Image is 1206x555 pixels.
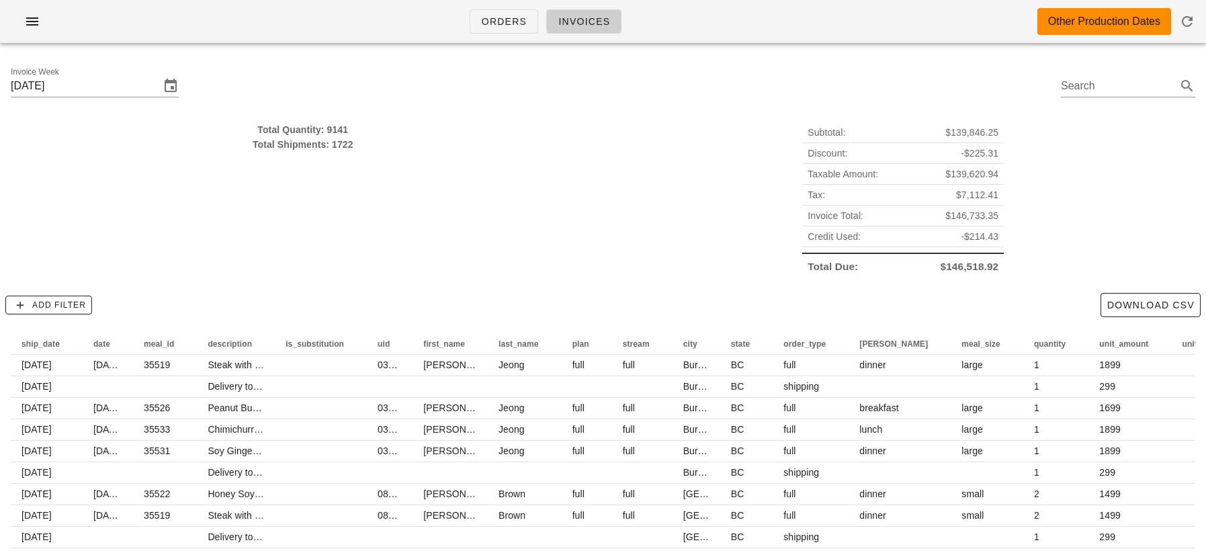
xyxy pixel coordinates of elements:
span: [DATE] [93,359,124,370]
span: [DATE] [21,488,52,499]
span: Jeong [499,359,525,370]
th: uid: Not sorted. Activate to sort ascending. [367,333,413,355]
span: BC [731,381,744,392]
span: [DATE] [21,359,52,370]
span: full [572,424,585,435]
span: 2 [1034,488,1039,499]
span: [DATE] [93,424,124,435]
button: Download CSV [1101,293,1201,317]
th: first_name: Not sorted. Activate to sort ascending. [413,333,488,355]
span: [PERSON_NAME] [859,339,928,349]
span: shipping [783,467,819,478]
span: 299 [1099,381,1115,392]
th: ship_date: Not sorted. Activate to sort ascending. [11,333,83,355]
span: 1 [1034,381,1039,392]
span: stream [623,339,650,349]
span: Steak with Mashed Potatoes & Creamy Mustard Sauce [208,359,441,370]
span: 1899 [1099,424,1121,435]
span: Jeong [499,424,525,435]
span: Delivery to [GEOGRAPHIC_DATA] (V5N 1R4) [208,531,402,542]
span: 1 [1034,402,1039,413]
span: Chimichurri Flank Steak With Roasted Cauliflower & Asparagus [208,424,476,435]
span: Total Due: [808,259,858,274]
span: BC [731,531,744,542]
span: 35519 [144,359,170,370]
span: Add Filter [11,299,86,311]
span: meal_id [144,339,174,349]
span: [GEOGRAPHIC_DATA] [683,510,782,521]
span: 35526 [144,402,170,413]
span: large [961,424,983,435]
span: Burnaby [683,381,719,392]
th: state: Not sorted. Activate to sort ascending. [720,333,773,355]
span: first_name [423,339,465,349]
span: -$225.31 [961,146,998,161]
th: is_substitution: Not sorted. Activate to sort ascending. [275,333,367,355]
span: 299 [1099,531,1115,542]
span: 03dHCO4W2yeakbWrlnicrPtolMt1 [378,445,521,456]
div: Other Production Dates [1048,13,1160,30]
span: full [623,510,635,521]
span: [PERSON_NAME] [423,445,501,456]
span: [GEOGRAPHIC_DATA] [683,488,782,499]
span: 1499 [1099,488,1121,499]
span: full [572,359,585,370]
span: 08HtNpkyZMdaNfog0j35Lis5a8L2 [378,510,521,521]
span: BC [731,359,744,370]
span: 1499 [1099,510,1121,521]
span: Steak with Mashed Potatoes & Creamy Mustard Sauce [208,510,441,521]
span: large [961,445,983,456]
span: Download CSV [1107,300,1195,310]
span: 1 [1034,531,1039,542]
th: order_type: Not sorted. Activate to sort ascending. [773,333,849,355]
span: large [961,402,983,413]
span: 1 [1034,424,1039,435]
th: quantity: Not sorted. Activate to sort ascending. [1023,333,1088,355]
span: [DATE] [93,402,124,413]
span: full [572,488,585,499]
span: BC [731,445,744,456]
span: Brown [499,488,525,499]
span: full [572,510,585,521]
span: $146,518.92 [941,259,999,274]
span: dinner [859,359,886,370]
span: quantity [1034,339,1066,349]
span: [DATE] [93,488,124,499]
span: full [783,445,795,456]
div: Total Quantity: 9141 [11,122,595,137]
span: [DATE] [93,510,124,521]
span: Jeong [499,402,525,413]
span: Invoices [558,16,610,27]
span: [PERSON_NAME] [423,402,501,413]
span: [PERSON_NAME] [423,359,501,370]
span: shipping [783,531,819,542]
span: full [783,424,795,435]
span: shipping [783,381,819,392]
span: plan [572,339,589,349]
span: full [572,445,585,456]
button: Add Filter [5,296,92,314]
span: Orders [481,16,527,27]
th: description: Not sorted. Activate to sort ascending. [197,333,275,355]
span: dinner [859,488,886,499]
span: BC [731,424,744,435]
span: small [961,488,984,499]
a: Invoices [546,9,621,34]
span: [DATE] [21,424,52,435]
span: $146,733.35 [945,208,998,223]
span: full [623,488,635,499]
span: Burnaby [683,424,719,435]
span: [PERSON_NAME] [423,510,501,521]
span: Credit Used: [808,229,861,244]
span: [DATE] [21,510,52,521]
span: Delivery to Burnaby (V5C0H8) [208,467,336,478]
span: [DATE] [21,445,52,456]
span: 2 [1034,510,1039,521]
span: 03dHCO4W2yeakbWrlnicrPtolMt1 [378,359,521,370]
span: [DATE] [21,467,52,478]
span: [DATE] [21,402,52,413]
span: [DATE] [21,531,52,542]
span: 03dHCO4W2yeakbWrlnicrPtolMt1 [378,402,521,413]
span: 1 [1034,445,1039,456]
span: BC [731,488,744,499]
